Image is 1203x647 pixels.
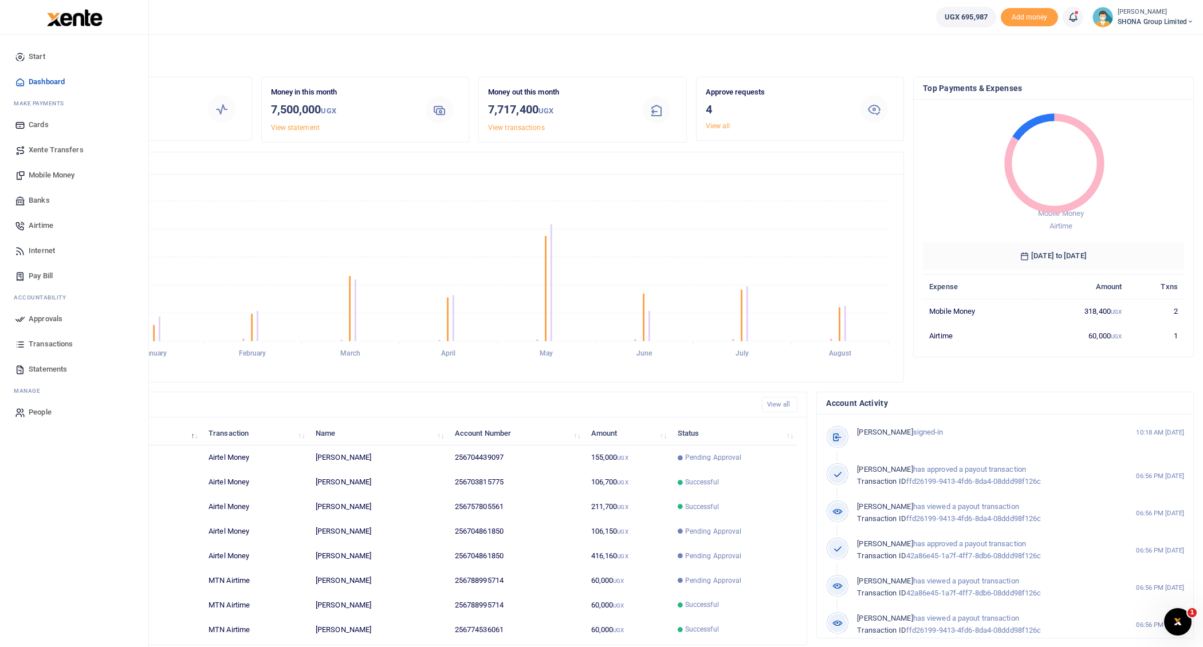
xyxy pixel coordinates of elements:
a: Transactions [9,332,139,357]
a: Pay Bill [9,263,139,289]
td: 2 [1128,299,1184,323]
span: Transaction ID [857,514,906,523]
a: Airtime [9,213,139,238]
span: Approvals [29,313,62,325]
small: [PERSON_NAME] [1118,7,1194,17]
td: Airtel Money [202,470,309,495]
p: has approved a payout transaction 42a86e45-1a7f-4ff7-8db6-08ddd98f126c [857,538,1102,562]
span: SHONA Group Limited [1118,17,1194,27]
a: Mobile Money [9,163,139,188]
li: Ac [9,289,139,306]
li: M [9,94,139,112]
small: UGX [617,479,628,486]
span: Airtime [29,220,53,231]
span: Pending Approval [685,452,742,463]
td: [PERSON_NAME] [309,519,449,544]
small: 06:56 PM [DATE] [1136,620,1184,630]
tspan: January [142,349,167,357]
a: Cards [9,112,139,137]
td: [PERSON_NAME] [309,495,449,519]
small: UGX [1111,309,1122,315]
small: UGX [538,106,553,115]
th: Transaction: activate to sort column ascending [202,421,309,445]
td: 256788995714 [449,569,585,593]
td: 106,700 [584,470,671,495]
a: View all [762,397,798,412]
th: Amount [1033,274,1128,299]
td: [PERSON_NAME] [309,544,449,569]
a: Add money [1001,12,1058,21]
h3: 4 [706,101,845,118]
small: 06:56 PM [DATE] [1136,583,1184,593]
td: 256704439097 [449,445,585,470]
span: [PERSON_NAME] [857,539,913,548]
span: Successful [685,502,719,512]
td: MTN Airtime [202,569,309,593]
a: Statements [9,357,139,382]
a: logo-small logo-large logo-large [46,13,103,21]
small: UGX [617,455,628,461]
span: Statements [29,364,67,375]
span: UGX 695,987 [945,11,988,23]
td: 60,000 [584,593,671,617]
li: Wallet ballance [931,7,1001,27]
td: 256774536061 [449,617,585,641]
small: 06:56 PM [DATE] [1136,471,1184,481]
li: Toup your wallet [1001,8,1058,27]
th: Name: activate to sort column ascending [309,421,449,445]
td: [PERSON_NAME] [309,569,449,593]
span: [PERSON_NAME] [857,502,913,511]
p: has viewed a payout transaction ffd26199-9413-4fd6-8da4-08ddd98f126c [857,613,1102,637]
span: Mobile Money [1038,209,1084,218]
span: Add money [1001,8,1058,27]
span: [PERSON_NAME] [857,577,913,585]
small: UGX [613,578,624,584]
td: Airtel Money [202,495,309,519]
span: [PERSON_NAME] [857,465,913,474]
h4: Hello Janat [44,49,1194,62]
p: has viewed a payout transaction 42a86e45-1a7f-4ff7-8db6-08ddd98f126c [857,575,1102,599]
span: Successful [685,477,719,487]
a: profile-user [PERSON_NAME] SHONA Group Limited [1092,7,1194,27]
small: 06:56 PM [DATE] [1136,546,1184,555]
p: has viewed a payout transaction ffd26199-9413-4fd6-8da4-08ddd98f126c [857,501,1102,525]
tspan: March [340,349,360,357]
tspan: April [441,349,456,357]
img: profile-user [1092,7,1113,27]
tspan: June [636,349,652,357]
span: Transaction ID [857,589,906,597]
td: 256788995714 [449,593,585,617]
th: Amount: activate to sort column ascending [584,421,671,445]
span: Cards [29,119,49,131]
span: Banks [29,195,50,206]
span: Start [29,51,45,62]
iframe: Intercom live chat [1164,608,1192,636]
td: 155,000 [584,445,671,470]
td: 256704861850 [449,544,585,569]
small: UGX [321,106,336,115]
td: Airtel Money [202,445,309,470]
img: logo-large [47,9,103,26]
td: 256704861850 [449,519,585,544]
td: 1 [1128,323,1184,348]
li: M [9,382,139,400]
p: Approve requests [706,86,845,98]
small: UGX [613,627,624,633]
tspan: August [829,349,852,357]
span: Successful [685,624,719,634]
td: 416,160 [584,544,671,569]
span: Pending Approval [685,526,742,536]
td: Airtime [923,323,1033,348]
small: UGX [617,553,628,559]
a: UGX 695,987 [936,7,996,27]
td: 211,700 [584,495,671,519]
td: Mobile Money [923,299,1033,323]
span: 1 [1188,608,1197,617]
th: Expense [923,274,1033,299]
h4: Transactions Overview [53,157,894,169]
span: Successful [685,599,719,610]
span: Mobile Money [29,169,74,181]
a: Start [9,44,139,69]
span: [PERSON_NAME] [857,614,913,622]
td: Airtel Money [202,519,309,544]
